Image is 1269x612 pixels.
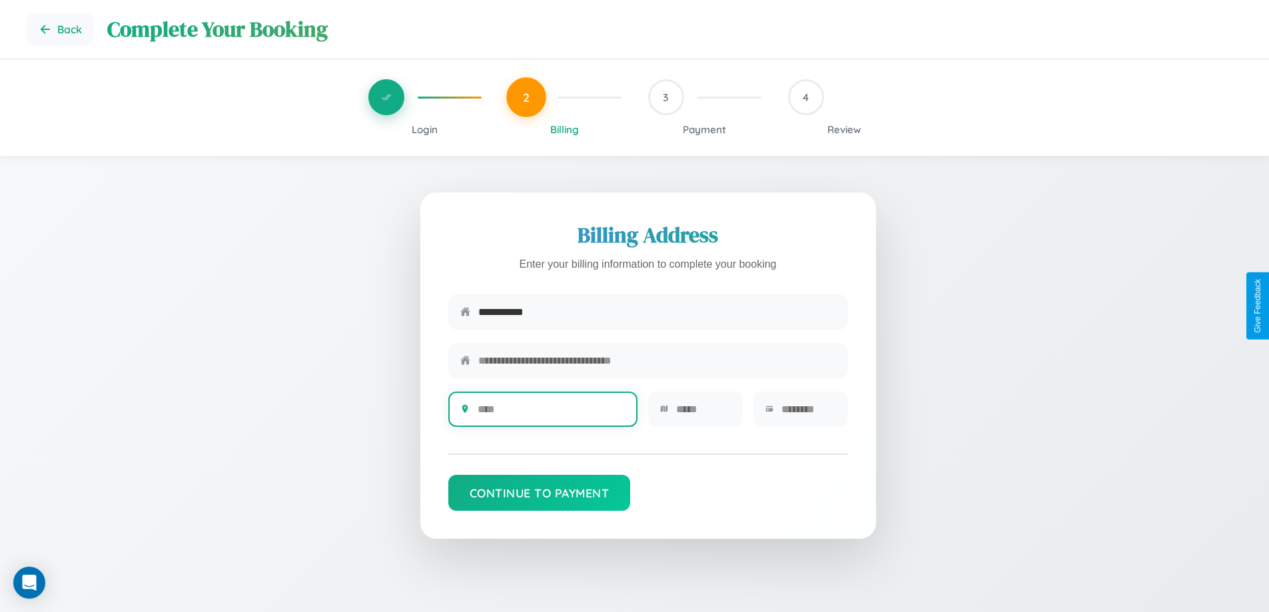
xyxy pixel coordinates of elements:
span: Payment [683,123,726,136]
span: 2 [523,90,530,105]
span: 3 [663,91,669,104]
h2: Billing Address [448,220,848,250]
span: Billing [550,123,579,136]
span: 4 [803,91,809,104]
h1: Complete Your Booking [107,15,1242,44]
button: Go back [27,13,94,45]
button: Continue to Payment [448,475,631,511]
span: Login [412,123,438,136]
div: Give Feedback [1253,279,1262,333]
span: Review [827,123,861,136]
div: Open Intercom Messenger [13,567,45,599]
p: Enter your billing information to complete your booking [448,255,848,274]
